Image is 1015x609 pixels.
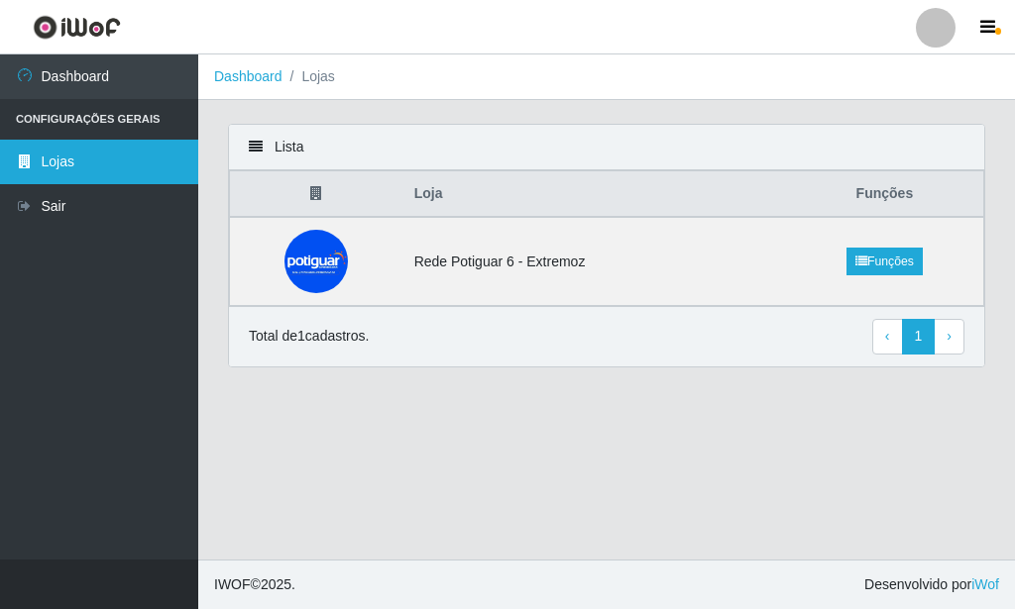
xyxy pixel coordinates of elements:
a: Previous [872,319,903,355]
span: Desenvolvido por [864,574,999,595]
a: Next [934,319,964,355]
img: Rede Potiguar 6 - Extremoz [284,230,348,293]
span: › [947,328,952,344]
nav: breadcrumb [198,54,1015,100]
a: iWof [971,576,999,592]
span: IWOF [214,576,251,592]
th: Loja [402,171,786,218]
a: Dashboard [214,68,282,84]
th: Funções [786,171,984,218]
a: 1 [902,319,936,355]
span: © 2025 . [214,574,295,595]
nav: pagination [872,319,964,355]
a: Funções [846,248,923,275]
td: Rede Potiguar 6 - Extremoz [402,217,786,306]
li: Lojas [282,66,335,87]
p: Total de 1 cadastros. [249,326,369,347]
img: CoreUI Logo [33,15,121,40]
div: Lista [229,125,984,170]
span: ‹ [885,328,890,344]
